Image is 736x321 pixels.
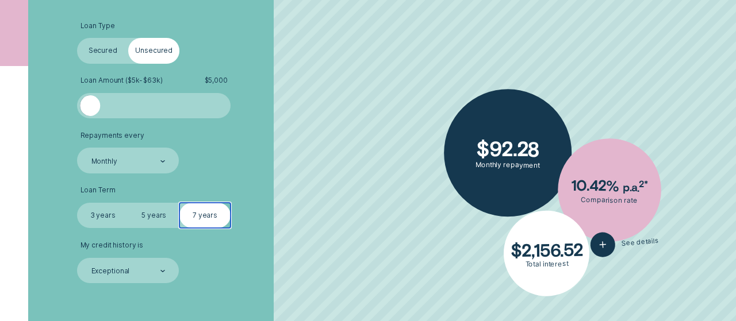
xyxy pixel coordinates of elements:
[80,241,144,250] span: My credit history is
[589,229,660,258] button: See details
[622,237,659,247] span: See details
[80,22,115,30] span: Loan Type
[128,203,179,228] label: 5 years
[179,203,231,228] label: 7 years
[91,157,117,165] div: Monthly
[77,203,128,228] label: 3 years
[128,38,179,63] label: Unsecured
[80,132,144,140] span: Repayments every
[80,186,116,195] span: Loan Term
[77,38,128,63] label: Secured
[91,266,130,275] div: Exceptional
[80,76,163,85] span: Loan Amount ( $5k - $63k )
[205,76,228,85] span: $ 5,000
